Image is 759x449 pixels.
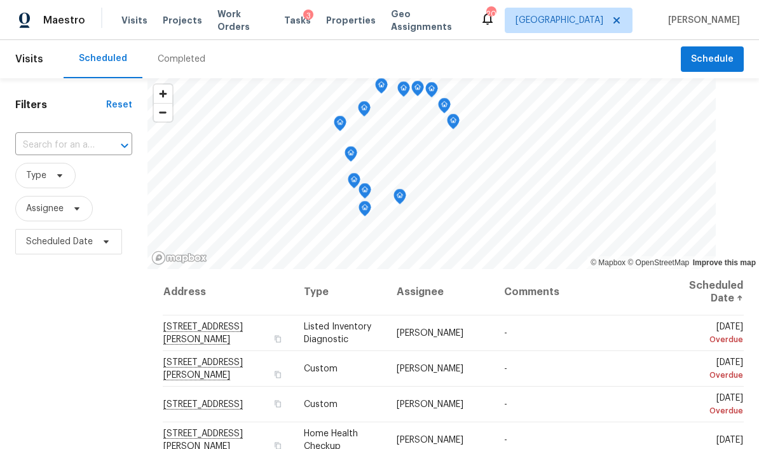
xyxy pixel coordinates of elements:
[438,98,451,118] div: Map marker
[716,436,743,445] span: [DATE]
[391,8,465,33] span: Geo Assignments
[494,269,668,315] th: Comments
[26,169,46,182] span: Type
[303,10,313,22] div: 3
[679,394,743,417] span: [DATE]
[397,329,463,338] span: [PERSON_NAME]
[272,333,284,345] button: Copy Address
[691,52,734,67] span: Schedule
[334,116,346,135] div: Map marker
[345,146,357,166] div: Map marker
[163,14,202,27] span: Projects
[359,201,371,221] div: Map marker
[386,269,494,315] th: Assignee
[504,329,507,338] span: -
[284,16,311,25] span: Tasks
[43,14,85,27] span: Maestro
[516,14,603,27] span: [GEOGRAPHIC_DATA]
[375,78,388,98] div: Map marker
[79,52,127,65] div: Scheduled
[397,81,410,101] div: Map marker
[15,99,106,111] h1: Filters
[679,322,743,346] span: [DATE]
[304,400,338,409] span: Custom
[397,364,463,373] span: [PERSON_NAME]
[106,99,132,111] div: Reset
[348,173,360,193] div: Map marker
[679,369,743,382] div: Overdue
[147,78,716,269] canvas: Map
[397,400,463,409] span: [PERSON_NAME]
[158,53,205,66] div: Completed
[486,8,495,20] div: 20
[272,369,284,380] button: Copy Address
[151,251,207,265] a: Mapbox homepage
[294,269,386,315] th: Type
[26,202,64,215] span: Assignee
[26,235,93,248] span: Scheduled Date
[679,404,743,417] div: Overdue
[304,322,371,344] span: Listed Inventory Diagnostic
[217,8,269,33] span: Work Orders
[121,14,147,27] span: Visits
[154,103,172,121] button: Zoom out
[693,258,756,267] a: Improve this map
[663,14,740,27] span: [PERSON_NAME]
[393,189,406,209] div: Map marker
[504,364,507,373] span: -
[504,436,507,445] span: -
[679,358,743,382] span: [DATE]
[627,258,689,267] a: OpenStreetMap
[411,81,424,100] div: Map marker
[154,104,172,121] span: Zoom out
[15,45,43,73] span: Visits
[669,269,744,315] th: Scheduled Date ↑
[679,333,743,346] div: Overdue
[15,135,97,155] input: Search for an address...
[358,101,371,121] div: Map marker
[272,398,284,410] button: Copy Address
[425,82,438,102] div: Map marker
[681,46,744,73] button: Schedule
[326,14,376,27] span: Properties
[359,183,371,203] div: Map marker
[397,436,463,445] span: [PERSON_NAME]
[163,269,294,315] th: Address
[447,114,460,134] div: Map marker
[154,85,172,103] button: Zoom in
[591,258,626,267] a: Mapbox
[504,400,507,409] span: -
[304,364,338,373] span: Custom
[116,137,133,155] button: Open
